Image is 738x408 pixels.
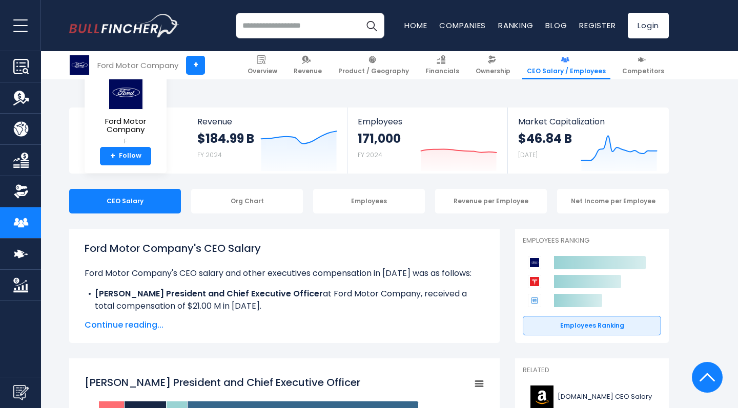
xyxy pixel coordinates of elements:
a: Home [404,20,427,31]
img: F logo [108,75,143,110]
strong: + [110,152,115,161]
span: Continue reading... [85,319,484,331]
div: Ford Motor Company [97,59,178,71]
a: Companies [439,20,486,31]
h1: Ford Motor Company's CEO Salary [85,241,484,256]
span: Competitors [622,67,664,75]
img: General Motors Company competitors logo [528,294,541,307]
a: CEO Salary / Employees [522,51,610,79]
span: Product / Geography [338,67,409,75]
a: Financials [421,51,464,79]
div: Revenue per Employee [435,189,547,213]
img: Tesla competitors logo [528,275,541,288]
span: Employees [358,117,497,126]
p: Ford Motor Company's CEO salary and other executives compensation in [DATE] was as follows: [85,267,484,280]
a: Go to homepage [69,14,179,37]
span: CEO Salary / Employees [527,67,606,75]
a: +Follow [100,147,151,165]
span: Revenue [294,67,322,75]
span: Market Capitalization [518,117,658,126]
span: [DOMAIN_NAME] CEO Salary [558,393,652,401]
a: Employees Ranking [523,316,661,335]
p: Employees Ranking [523,237,661,245]
a: Competitors [618,51,669,79]
a: Employees 171,000 FY 2024 [347,108,507,174]
small: FY 2024 [197,151,222,159]
a: Register [579,20,616,31]
a: Ranking [498,20,533,31]
b: [PERSON_NAME] President and Chief Executive Officer [95,288,323,299]
a: Ownership [471,51,515,79]
a: Product / Geography [334,51,414,79]
small: F [93,137,158,146]
tspan: [PERSON_NAME] President and Chief Executive Officer [85,375,360,390]
strong: $184.99 B [197,131,254,146]
a: Revenue [289,51,326,79]
span: Financials [425,67,459,75]
a: Market Capitalization $46.84 B [DATE] [508,108,668,174]
a: + [186,56,205,75]
li: at Ford Motor Company, received a total compensation of $21.00 M in [DATE]. [85,288,484,312]
div: CEO Salary [69,189,181,213]
img: Ford Motor Company competitors logo [528,256,541,269]
div: Org Chart [191,189,303,213]
img: F logo [70,55,89,75]
small: FY 2024 [358,151,382,159]
strong: 171,000 [358,131,401,146]
a: Overview [243,51,282,79]
div: Employees [313,189,425,213]
button: Search [359,13,384,38]
a: Blog [545,20,567,31]
span: Ford Motor Company [93,117,158,134]
span: Revenue [197,117,337,126]
a: Revenue $184.99 B FY 2024 [187,108,347,174]
span: Ownership [476,67,510,75]
strong: $46.84 B [518,131,572,146]
p: Related [523,366,661,375]
img: Ownership [13,184,29,199]
small: [DATE] [518,151,538,159]
a: Login [628,13,669,38]
a: Ford Motor Company F [92,75,159,147]
span: Overview [248,67,277,75]
img: bullfincher logo [69,14,179,37]
div: Net Income per Employee [557,189,669,213]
